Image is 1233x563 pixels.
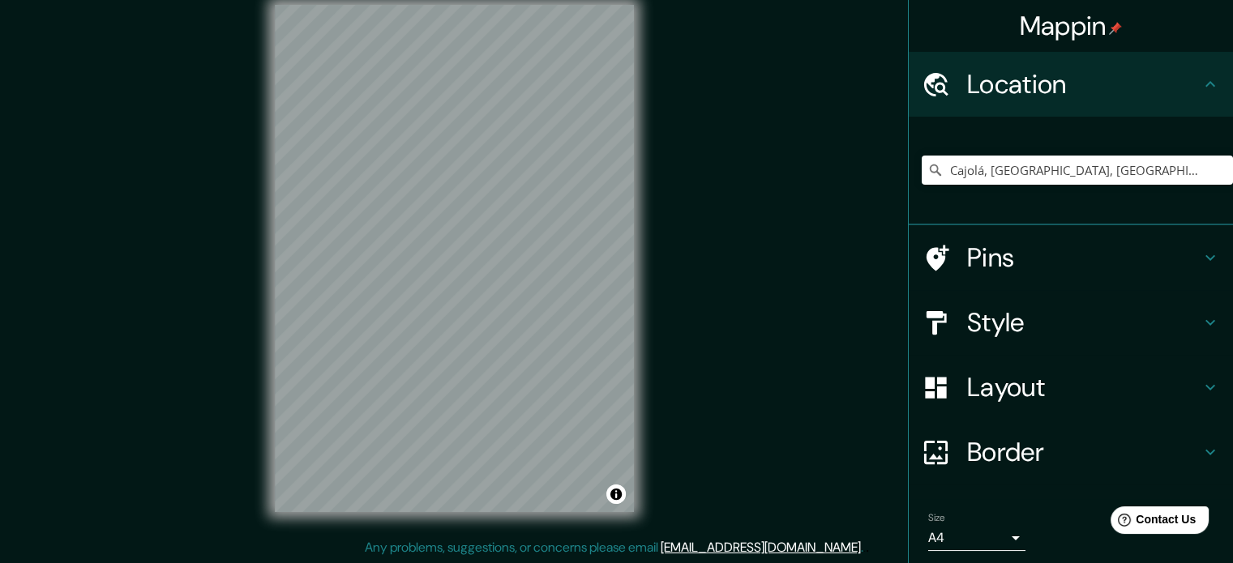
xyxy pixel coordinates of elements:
p: Any problems, suggestions, or concerns please email . [365,538,863,557]
div: . [863,538,866,557]
img: pin-icon.png [1109,22,1122,35]
div: Location [909,52,1233,117]
div: Layout [909,355,1233,420]
input: Pick your city or area [922,156,1233,185]
h4: Location [967,68,1201,100]
div: Style [909,290,1233,355]
h4: Mappin [1020,10,1123,42]
button: Toggle attribution [606,484,626,504]
div: . [866,538,869,557]
div: Pins [909,225,1233,290]
a: [EMAIL_ADDRESS][DOMAIN_NAME] [661,539,861,556]
h4: Pins [967,241,1201,274]
h4: Layout [967,371,1201,403]
div: Border [909,420,1233,484]
h4: Style [967,306,1201,339]
h4: Border [967,436,1201,468]
div: A4 [928,525,1025,551]
canvas: Map [275,5,634,512]
label: Size [928,511,945,525]
iframe: Help widget launcher [1089,500,1215,545]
